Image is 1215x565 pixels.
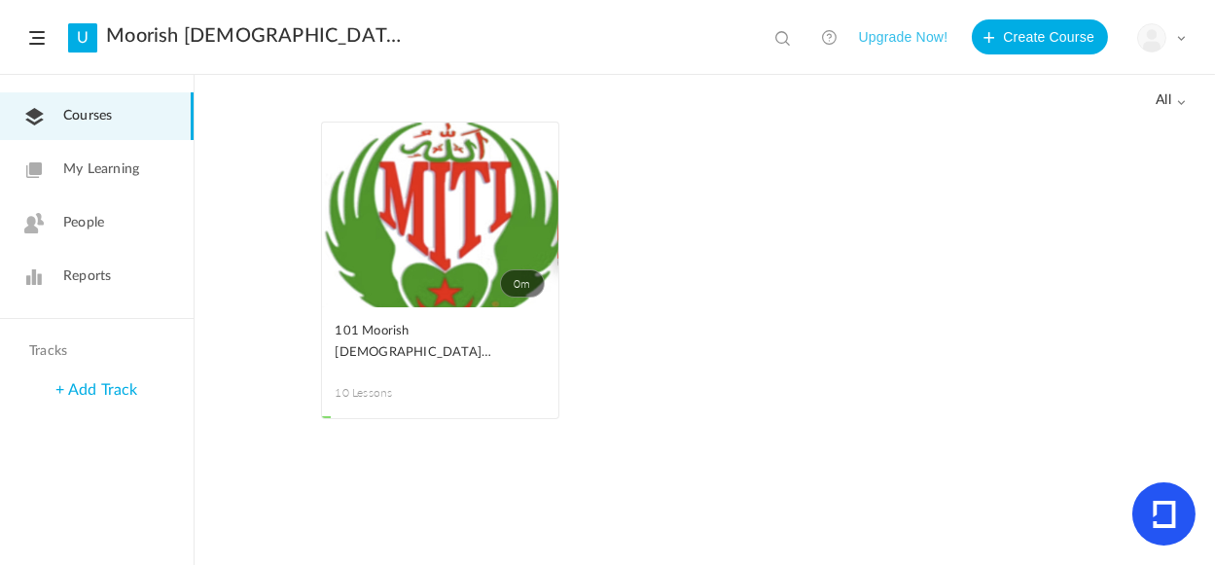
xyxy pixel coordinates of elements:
[63,266,111,287] span: Reports
[322,123,558,307] a: 0m
[858,19,947,54] button: Upgrade Now!
[68,23,97,53] a: U
[1138,24,1165,52] img: user-image.png
[29,343,160,360] h4: Tracks
[336,384,441,402] span: 10 Lessons
[1156,92,1187,109] span: all
[336,321,545,365] a: 101 Moorish [DEMOGRAPHIC_DATA] Studies Course
[55,382,137,398] a: + Add Track
[106,24,403,48] a: Moorish [DEMOGRAPHIC_DATA] Theocratic Institute: MITI
[63,213,104,233] span: People
[336,321,516,364] span: 101 Moorish [DEMOGRAPHIC_DATA] Studies Course
[63,106,112,126] span: Courses
[500,269,545,298] span: 0m
[972,19,1108,54] button: Create Course
[63,159,139,180] span: My Learning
